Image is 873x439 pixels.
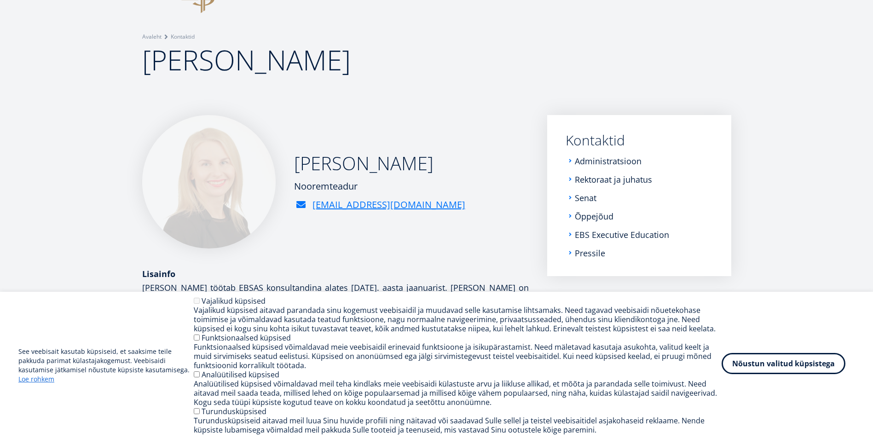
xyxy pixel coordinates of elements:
[18,375,54,384] a: Loe rohkem
[312,198,465,212] a: [EMAIL_ADDRESS][DOMAIN_NAME]
[202,370,279,380] label: Analüütilised küpsised
[566,133,713,147] a: Kontaktid
[194,416,722,434] div: Turundusküpsiseid aitavad meil luua Sinu huvide profiili ning näitavad või saadavad Sulle sellel ...
[171,32,195,41] a: Kontaktid
[294,179,465,193] div: Nooremteadur
[722,353,845,374] button: Nõustun valitud küpsistega
[142,115,276,248] img: Kristiina Urb, PhD
[202,406,266,416] label: Turundusküpsised
[142,32,162,41] a: Avaleht
[194,342,722,370] div: Funktsionaalsed küpsised võimaldavad meie veebisaidil erinevaid funktsioone ja isikupärastamist. ...
[142,281,529,433] p: [PERSON_NAME] töötab EBSAS konsultandina alates [DATE]. aasta jaanuarist. [PERSON_NAME] on ennast...
[194,306,722,333] div: Vajalikud küpsised aitavad parandada sinu kogemust veebisaidil ja muudavad selle kasutamise lihts...
[142,267,529,281] div: Lisainfo
[575,248,605,258] a: Pressile
[202,333,291,343] label: Funktsionaalsed küpsised
[575,230,669,239] a: EBS Executive Education
[575,156,642,166] a: Administratsioon
[575,212,613,221] a: Õppejõud
[142,41,351,79] span: [PERSON_NAME]
[194,379,722,407] div: Analüütilised küpsised võimaldavad meil teha kindlaks meie veebisaidi külastuste arvu ja liikluse...
[575,175,652,184] a: Rektoraat ja juhatus
[575,193,596,202] a: Senat
[18,347,194,384] p: See veebisait kasutab küpsiseid, et saaksime teile pakkuda parimat külastajakogemust. Veebisaidi ...
[202,296,266,306] label: Vajalikud küpsised
[294,152,465,175] h2: [PERSON_NAME]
